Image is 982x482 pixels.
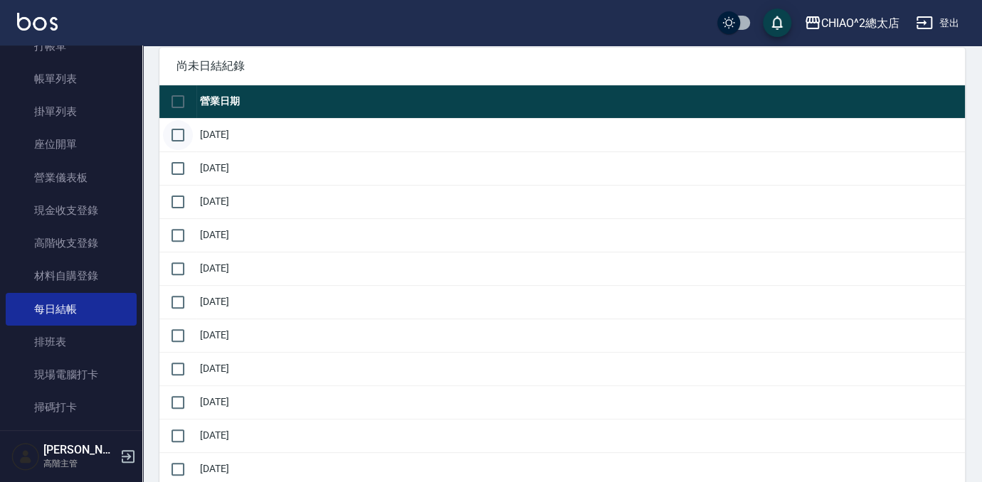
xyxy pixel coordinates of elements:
a: 每日結帳 [6,293,137,326]
td: [DATE] [196,385,965,419]
button: 預約管理 [6,430,137,467]
img: Person [11,442,40,471]
td: [DATE] [196,419,965,452]
a: 座位開單 [6,128,137,161]
a: 帳單列表 [6,63,137,95]
span: 尚未日結紀錄 [176,59,948,73]
a: 高階收支登錄 [6,227,137,259]
th: 營業日期 [196,85,965,119]
h5: [PERSON_NAME] [43,443,116,457]
td: [DATE] [196,185,965,218]
a: 現場電腦打卡 [6,358,137,391]
div: CHIAO^2總太店 [821,14,899,32]
button: CHIAO^2總太店 [798,9,905,38]
a: 現金收支登錄 [6,194,137,227]
a: 營業儀表板 [6,161,137,194]
td: [DATE] [196,352,965,385]
a: 材料自購登錄 [6,259,137,292]
td: [DATE] [196,252,965,285]
td: [DATE] [196,118,965,151]
a: 排班表 [6,326,137,358]
a: 打帳單 [6,30,137,63]
td: [DATE] [196,218,965,252]
a: 掛單列表 [6,95,137,128]
td: [DATE] [196,285,965,318]
a: 掃碼打卡 [6,391,137,424]
p: 高階主管 [43,457,116,470]
td: [DATE] [196,151,965,185]
img: Logo [17,13,58,31]
button: save [763,9,791,37]
td: [DATE] [196,318,965,352]
button: 登出 [910,10,965,36]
